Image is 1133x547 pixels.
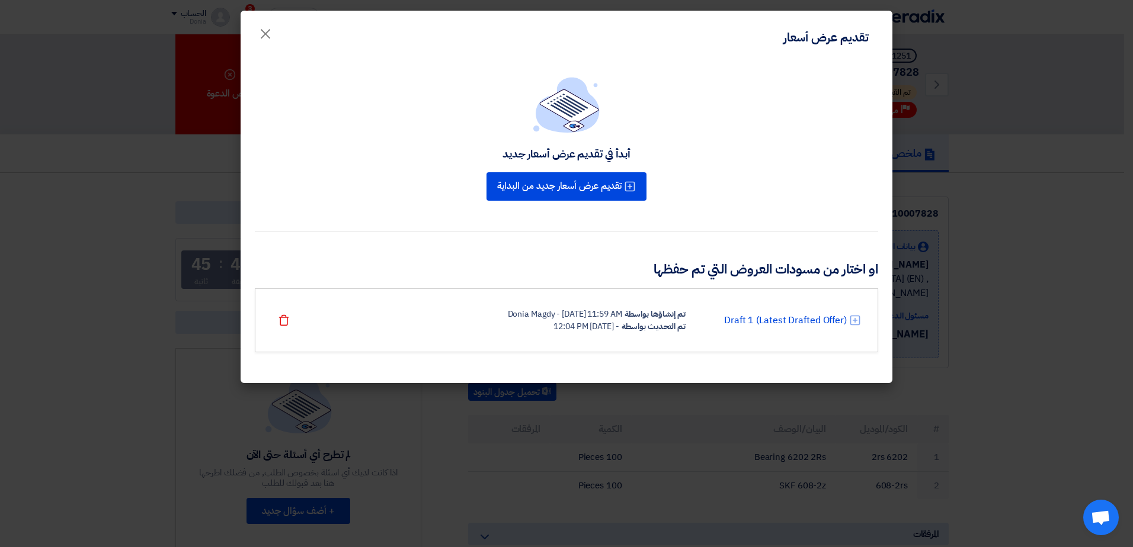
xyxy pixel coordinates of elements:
div: أبدأ في تقديم عرض أسعار جديد [503,147,630,160]
img: empty_state_list.svg [533,77,600,133]
h3: او اختار من مسودات العروض التي تم حفظها [255,260,878,279]
div: - [DATE] 12:04 PM [553,320,619,333]
div: تم التحديث بواسطة [622,320,686,333]
a: Draft 1 (Latest Drafted Offer) [724,313,847,327]
a: Open chat [1083,500,1119,535]
div: تم إنشاؤها بواسطة [625,308,686,320]
div: تقديم عرض أسعار [783,28,869,46]
button: Close [249,19,282,43]
div: Donia Magdy - [DATE] 11:59 AM [508,308,622,320]
span: × [258,15,273,51]
button: تقديم عرض أسعار جديد من البداية [487,172,646,201]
